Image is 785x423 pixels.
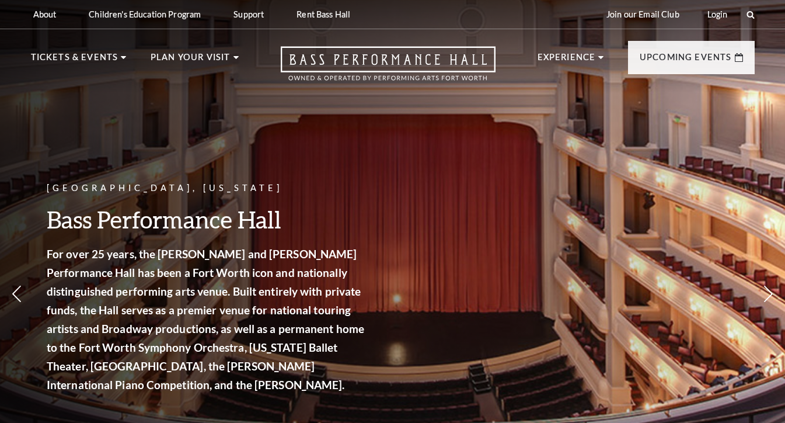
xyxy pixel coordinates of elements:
h3: Bass Performance Hall [47,204,368,234]
p: Tickets & Events [31,50,118,71]
p: Experience [538,50,596,71]
p: Upcoming Events [640,50,732,71]
p: Support [233,9,264,19]
p: Plan Your Visit [151,50,231,71]
p: [GEOGRAPHIC_DATA], [US_STATE] [47,181,368,196]
p: About [33,9,57,19]
p: Rent Bass Hall [296,9,350,19]
p: Children's Education Program [89,9,201,19]
strong: For over 25 years, the [PERSON_NAME] and [PERSON_NAME] Performance Hall has been a Fort Worth ico... [47,247,364,391]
